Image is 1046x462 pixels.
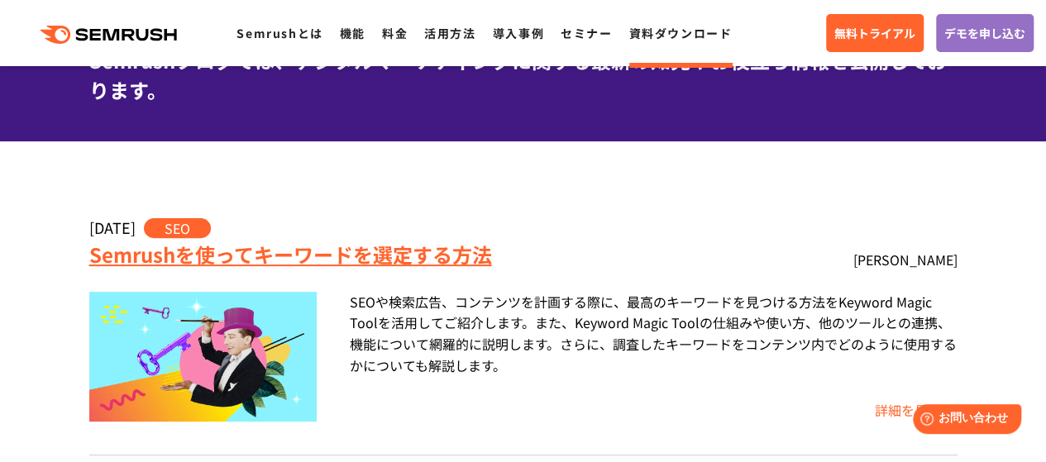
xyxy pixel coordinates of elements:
div: SEOや検索広告、コンテンツを計画する際に、最高のキーワードを見つける方法をKeyword Magic Toolを活用してご紹介します。また、Keyword Magic Toolの仕組みや使い方... [350,292,957,376]
a: 機能 [340,25,365,41]
a: Semrushを使ってキーワードを選定する方法 [89,240,492,269]
a: 活用方法 [424,25,475,41]
a: 無料トライアル [826,14,924,52]
a: 資料ダウンロード [628,25,732,41]
div: [PERSON_NAME] [853,250,958,271]
span: SEO [144,218,211,238]
a: Semrushとは [236,25,322,41]
a: 料金 [382,25,408,41]
a: デモを申し込む [936,14,1034,52]
a: セミナー [561,25,612,41]
span: [DATE] [89,217,136,238]
iframe: Help widget launcher [899,398,1028,444]
a: 導入事例 [493,25,544,41]
div: Semrushブログでは、デジタルマーケティングに関する最新の知見やお役立ち情報を公開しております。 [89,45,958,105]
span: 無料トライアル [834,24,915,42]
a: 詳細を見る ＞ [875,400,958,420]
span: デモを申し込む [944,24,1025,42]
